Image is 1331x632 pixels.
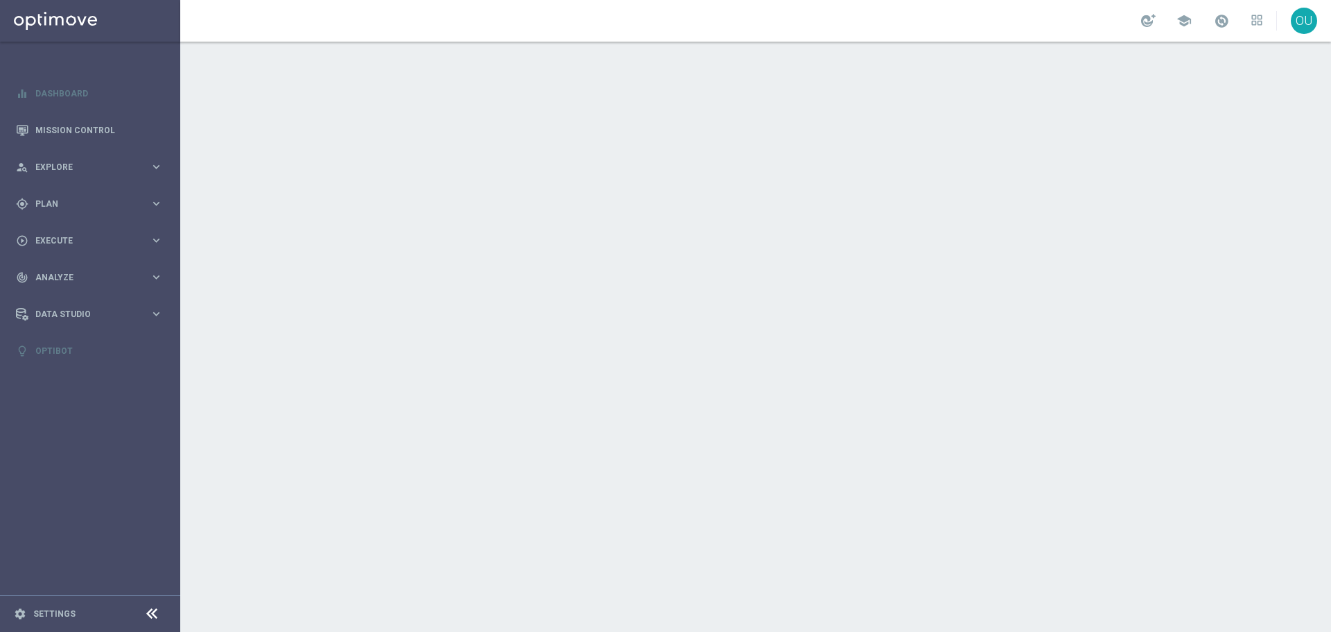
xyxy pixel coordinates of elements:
div: Data Studio [16,308,150,321]
a: Mission Control [35,112,163,148]
div: Execute [16,234,150,247]
i: keyboard_arrow_right [150,160,163,173]
span: Explore [35,163,150,171]
button: track_changes Analyze keyboard_arrow_right [15,272,164,283]
button: play_circle_outline Execute keyboard_arrow_right [15,235,164,246]
i: settings [14,608,26,620]
i: keyboard_arrow_right [150,271,163,284]
div: Mission Control [16,112,163,148]
span: Analyze [35,273,150,282]
button: Mission Control [15,125,164,136]
button: equalizer Dashboard [15,88,164,99]
a: Dashboard [35,75,163,112]
span: Plan [35,200,150,208]
div: Optibot [16,332,163,369]
span: Execute [35,237,150,245]
i: track_changes [16,271,28,284]
div: Dashboard [16,75,163,112]
i: equalizer [16,87,28,100]
a: Optibot [35,332,163,369]
div: Explore [16,161,150,173]
i: keyboard_arrow_right [150,197,163,210]
i: lightbulb [16,345,28,357]
button: Data Studio keyboard_arrow_right [15,309,164,320]
button: person_search Explore keyboard_arrow_right [15,162,164,173]
i: person_search [16,161,28,173]
i: keyboard_arrow_right [150,307,163,321]
a: Settings [33,610,76,618]
div: Analyze [16,271,150,284]
span: school [1176,13,1192,28]
span: Data Studio [35,310,150,318]
button: lightbulb Optibot [15,345,164,357]
i: gps_fixed [16,198,28,210]
i: keyboard_arrow_right [150,234,163,247]
div: OU [1291,8,1317,34]
i: play_circle_outline [16,234,28,247]
div: Plan [16,198,150,210]
button: gps_fixed Plan keyboard_arrow_right [15,198,164,210]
